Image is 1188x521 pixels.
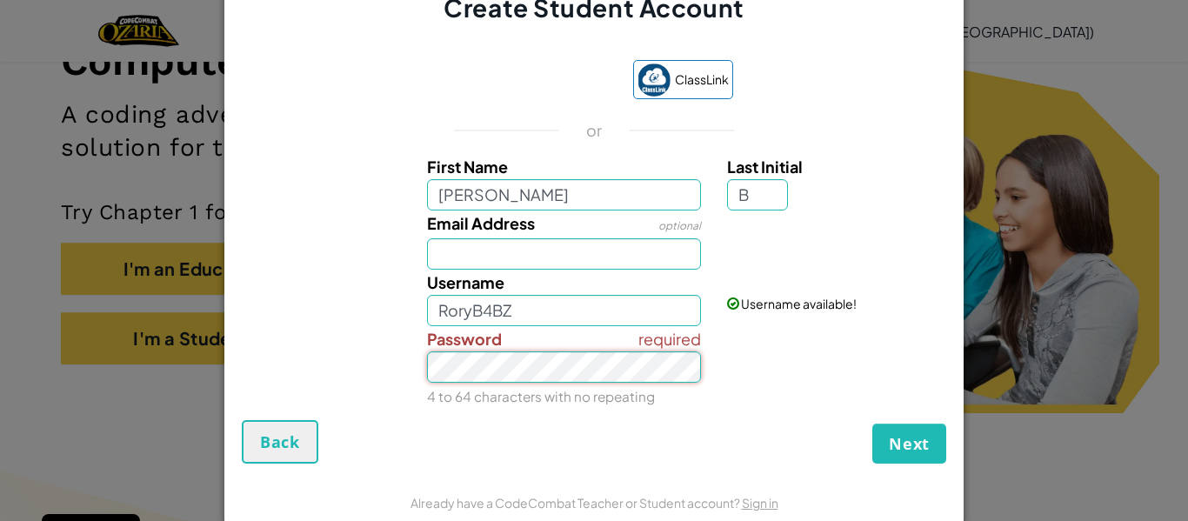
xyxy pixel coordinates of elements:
span: required [638,326,701,351]
span: Password [427,329,502,349]
span: Email Address [427,213,535,233]
span: optional [658,219,701,232]
p: or [586,120,603,141]
span: Username available! [741,296,857,311]
span: Last Initial [727,157,803,177]
span: First Name [427,157,508,177]
span: ClassLink [675,67,729,92]
a: Sign in [742,495,778,511]
small: 4 to 64 characters with no repeating [427,388,655,404]
span: Back [260,431,300,452]
span: Already have a CodeCombat Teacher or Student account? [410,495,742,511]
span: Username [427,272,504,292]
img: classlink-logo-small.png [637,63,671,97]
button: Back [242,420,318,464]
span: Next [889,433,930,454]
button: Next [872,424,946,464]
iframe: Sign in with Google Button [447,63,624,101]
